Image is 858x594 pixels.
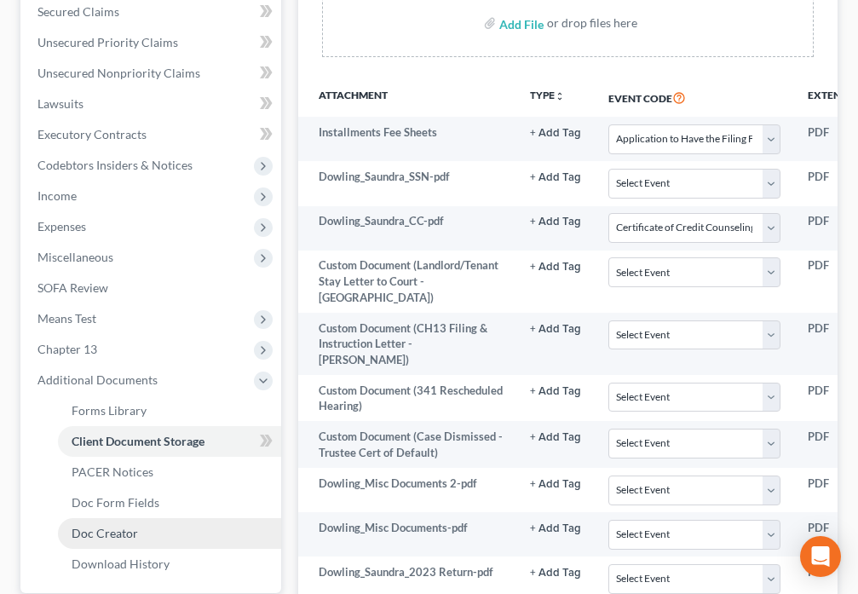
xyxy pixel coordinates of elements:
td: Dowling_Saundra_CC-pdf [298,206,516,251]
span: Unsecured Priority Claims [37,35,178,49]
span: Unsecured Nonpriority Claims [37,66,200,80]
span: Doc Creator [72,526,138,540]
i: unfold_more [555,91,565,101]
a: Unsecured Nonpriority Claims [24,58,281,89]
span: Doc Form Fields [72,495,159,510]
button: + Add Tag [530,262,581,273]
a: Lawsuits [24,89,281,119]
span: Additional Documents [37,372,158,387]
span: Client Document Storage [72,434,204,448]
button: + Add Tag [530,386,581,397]
div: or drop files here [547,14,637,32]
span: Chapter 13 [37,342,97,356]
button: + Add Tag [530,324,581,335]
a: Executory Contracts [24,119,281,150]
button: + Add Tag [530,568,581,579]
th: Event Code [595,78,793,117]
a: Doc Form Fields [58,487,281,518]
a: + Add Tag [530,257,581,274]
div: Open Intercom Messenger [800,536,841,577]
span: Codebtors Insiders & Notices [37,158,193,172]
span: PACER Notices [72,464,153,479]
a: + Add Tag [530,429,581,445]
a: PACER Notices [58,457,281,487]
a: + Add Tag [530,213,581,229]
button: + Add Tag [530,432,581,443]
span: Expenses [37,219,86,234]
a: + Add Tag [530,320,581,337]
a: + Add Tag [530,124,581,141]
button: + Add Tag [530,172,581,183]
a: + Add Tag [530,564,581,580]
span: Lawsuits [37,96,83,111]
a: + Add Tag [530,520,581,536]
span: Income [37,188,77,203]
a: + Add Tag [530,169,581,185]
th: Attachment [298,78,516,117]
a: + Add Tag [530,476,581,492]
td: Custom Document (CH13 Filing & Instruction Letter - [PERSON_NAME]) [298,313,516,375]
span: Miscellaneous [37,250,113,264]
button: + Add Tag [530,216,581,228]
a: + Add Tag [530,383,581,399]
td: Custom Document (Landlord/Tenant Stay Letter to Court - [GEOGRAPHIC_DATA]) [298,251,516,313]
button: TYPEunfold_more [530,90,565,101]
a: Unsecured Priority Claims [24,27,281,58]
td: Dowling_Misc Documents-pdf [298,512,516,557]
span: Secured Claims [37,4,119,19]
a: Download History [58,549,281,580]
button: + Add Tag [530,128,581,139]
a: Doc Creator [58,518,281,549]
span: Means Test [37,311,96,326]
span: SOFA Review [37,280,108,295]
td: Custom Document (Case Dismissed - Trustee Cert of Default) [298,421,516,468]
span: Executory Contracts [37,127,147,141]
button: + Add Tag [530,479,581,490]
td: Dowling_Misc Documents 2-pdf [298,468,516,512]
a: Forms Library [58,395,281,426]
td: Installments Fee Sheets [298,117,516,161]
a: Client Document Storage [58,426,281,457]
span: Forms Library [72,403,147,418]
a: SOFA Review [24,273,281,303]
span: Download History [72,557,170,571]
button: + Add Tag [530,523,581,534]
td: Custom Document (341 Rescheduled Hearing) [298,375,516,422]
td: Dowling_Saundra_SSN-pdf [298,161,516,205]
